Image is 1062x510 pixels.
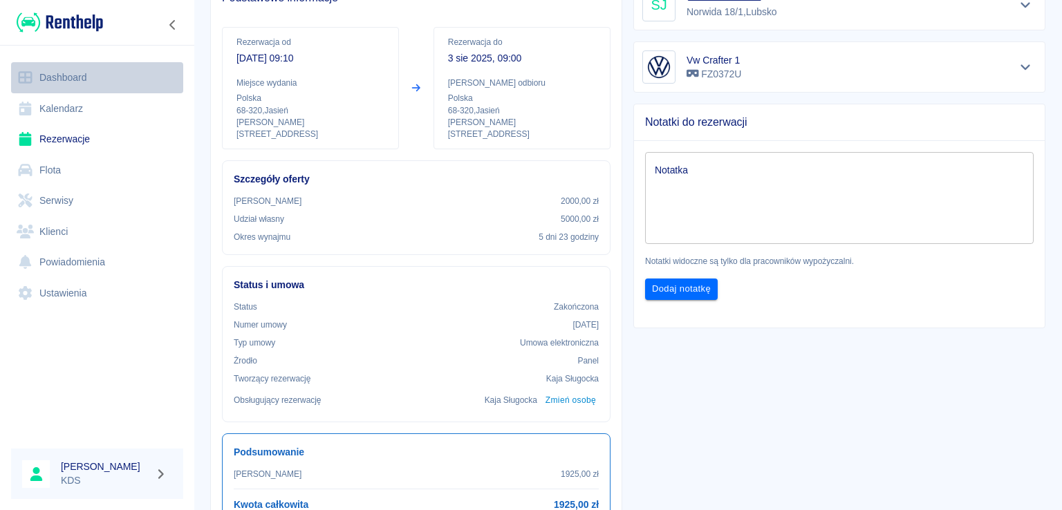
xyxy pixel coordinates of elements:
[61,473,149,488] p: KDS
[561,468,599,480] p: 1925,00 zł
[11,155,183,186] a: Flota
[561,213,599,225] p: 5000,00 zł
[234,372,310,385] p: Tworzący rezerwację
[234,301,257,313] p: Status
[645,115,1034,129] span: Notatki do rezerwacji
[578,355,599,367] p: Panel
[543,390,599,410] button: Zmień osobę
[11,11,103,34] a: Renthelp logo
[234,355,257,367] p: Żrodło
[234,231,290,243] p: Okres wynajmu
[561,195,599,207] p: 2000,00 zł
[236,77,384,89] p: Miejsce wydania
[236,104,384,117] p: 68-320 , Jasień
[572,319,599,331] p: [DATE]
[1014,57,1037,77] button: Pokaż szczegóły
[11,247,183,278] a: Powiadomienia
[645,278,718,300] button: Dodaj notatkę
[162,16,183,34] button: Zwiń nawigację
[236,117,384,140] p: [PERSON_NAME][STREET_ADDRESS]
[234,468,301,480] p: [PERSON_NAME]
[448,51,596,66] p: 3 sie 2025, 09:00
[234,278,599,292] h6: Status i umowa
[234,319,287,331] p: Numer umowy
[546,372,599,385] p: Kaja Sługocka
[234,445,599,460] h6: Podsumowanie
[234,394,322,406] p: Obsługujący rezerwację
[448,117,596,140] p: [PERSON_NAME][STREET_ADDRESS]
[448,36,596,48] p: Rezerwacja do
[11,93,183,124] a: Kalendarz
[520,337,599,349] p: Umowa elektroniczna
[448,104,596,117] p: 68-320 , Jasień
[234,213,284,225] p: Udział własny
[687,5,779,19] p: Norwida 18/1 , Lubsko
[539,231,599,243] p: 5 dni 23 godziny
[234,172,599,187] h6: Szczegóły oferty
[17,11,103,34] img: Renthelp logo
[554,301,599,313] p: Zakończona
[687,53,741,67] h6: Vw Crafter 1
[11,278,183,309] a: Ustawienia
[448,77,596,89] p: [PERSON_NAME] odbioru
[11,185,183,216] a: Serwisy
[687,67,741,82] p: FZ0372U
[11,216,183,247] a: Klienci
[645,255,1034,267] p: Notatki widoczne są tylko dla pracowników wypożyczalni.
[236,51,384,66] p: [DATE] 09:10
[236,92,384,104] p: Polska
[11,124,183,155] a: Rezerwacje
[236,36,384,48] p: Rezerwacja od
[234,195,301,207] p: [PERSON_NAME]
[11,62,183,93] a: Dashboard
[234,337,275,349] p: Typ umowy
[485,394,537,406] p: Kaja Sługocka
[448,92,596,104] p: Polska
[645,53,673,81] img: Image
[61,460,149,473] h6: [PERSON_NAME]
